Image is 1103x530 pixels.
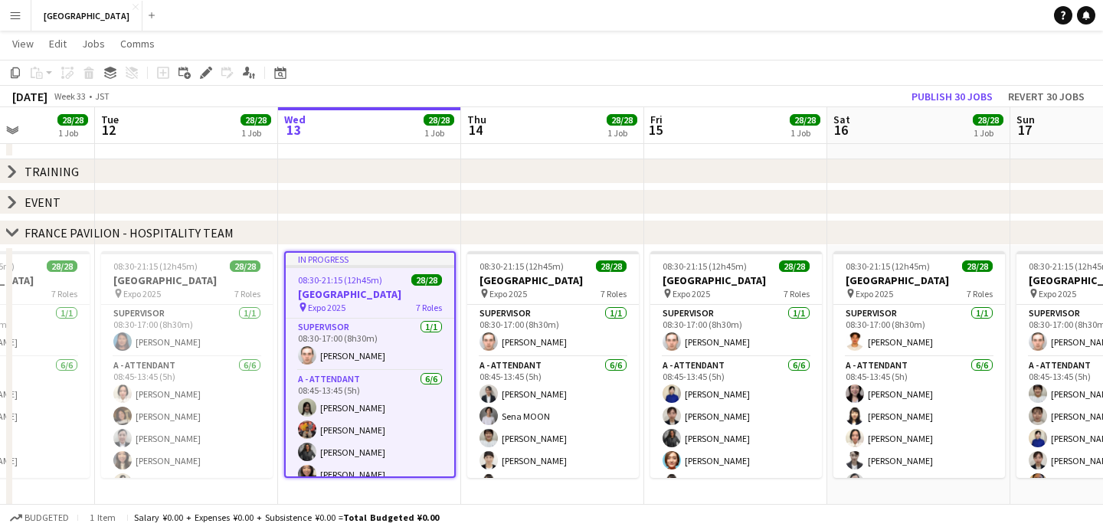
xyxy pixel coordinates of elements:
app-job-card: 08:30-21:15 (12h45m)28/28[GEOGRAPHIC_DATA] Expo 20257 RolesSUPERVISOR1/108:30-17:00 (8h30m)[PERSO... [650,251,822,478]
span: 28/28 [57,114,88,126]
app-job-card: 08:30-21:15 (12h45m)28/28[GEOGRAPHIC_DATA] Expo 20257 RolesSUPERVISOR1/108:30-17:00 (8h30m)[PERSO... [833,251,1005,478]
span: 28/28 [973,114,1003,126]
span: Expo 2025 [123,288,161,299]
div: [DATE] [12,89,47,104]
app-card-role: A - ATTENDANT6/608:45-13:45 (5h)[PERSON_NAME]Sena MOON[PERSON_NAME][PERSON_NAME][PERSON_NAME] [467,357,639,520]
span: 17 [1014,121,1035,139]
div: 1 Job [424,127,453,139]
button: Revert 30 jobs [1002,87,1091,106]
button: Publish 30 jobs [905,87,999,106]
span: Jobs [82,37,105,51]
app-job-card: In progress08:30-21:15 (12h45m)28/28[GEOGRAPHIC_DATA] Expo 20257 RolesSUPERVISOR1/108:30-17:00 (8... [284,251,456,478]
span: 08:30-21:15 (12h45m) [663,260,747,272]
app-card-role: SUPERVISOR1/108:30-17:00 (8h30m)[PERSON_NAME] [286,319,454,371]
h3: [GEOGRAPHIC_DATA] [286,287,454,301]
app-card-role: SUPERVISOR1/108:30-17:00 (8h30m)[PERSON_NAME] [467,305,639,357]
app-card-role: A - ATTENDANT6/608:45-13:45 (5h)[PERSON_NAME][PERSON_NAME][PERSON_NAME][PERSON_NAME][PERSON_NAME] [833,357,1005,520]
span: 28/28 [230,260,260,272]
span: 7 Roles [416,302,442,313]
span: 28/28 [47,260,77,272]
span: 15 [648,121,663,139]
span: 08:30-21:15 (12h45m) [846,260,930,272]
span: Budgeted [25,512,69,523]
div: 1 Job [58,127,87,139]
app-job-card: 08:30-21:15 (12h45m)28/28[GEOGRAPHIC_DATA] Expo 20257 RolesSUPERVISOR1/108:30-17:00 (8h30m)[PERSO... [101,251,273,478]
div: 1 Job [607,127,637,139]
app-card-role: A - ATTENDANT6/608:45-13:45 (5h)[PERSON_NAME][PERSON_NAME][PERSON_NAME][PERSON_NAME][PERSON_NAME] [101,357,273,520]
span: 28/28 [962,260,993,272]
span: 28/28 [596,260,627,272]
span: 13 [282,121,306,139]
span: 08:30-21:15 (12h45m) [298,274,382,286]
span: Expo 2025 [673,288,710,299]
h3: [GEOGRAPHIC_DATA] [101,273,273,287]
span: 14 [465,121,486,139]
span: 7 Roles [51,288,77,299]
span: Expo 2025 [1039,288,1076,299]
button: Budgeted [8,509,71,526]
span: 28/28 [607,114,637,126]
span: View [12,37,34,51]
a: Comms [114,34,161,54]
div: In progress [286,253,454,265]
a: Edit [43,34,73,54]
app-card-role: A - ATTENDANT6/608:45-13:45 (5h)[PERSON_NAME][PERSON_NAME][PERSON_NAME][PERSON_NAME][PERSON_NAME] [650,357,822,520]
span: 7 Roles [784,288,810,299]
span: 7 Roles [234,288,260,299]
span: 1 item [84,512,121,523]
span: Week 33 [51,90,89,102]
span: 28/28 [779,260,810,272]
span: 28/28 [241,114,271,126]
div: 1 Job [241,127,270,139]
a: Jobs [76,34,111,54]
div: FRANCE PAVILION - HOSPITALITY TEAM [25,225,234,240]
span: Sat [833,113,850,126]
div: JST [95,90,110,102]
div: EVENT [25,195,61,210]
h3: [GEOGRAPHIC_DATA] [650,273,822,287]
span: Comms [120,37,155,51]
app-card-role: SUPERVISOR1/108:30-17:00 (8h30m)[PERSON_NAME] [650,305,822,357]
app-card-role: SUPERVISOR1/108:30-17:00 (8h30m)[PERSON_NAME] [833,305,1005,357]
span: 28/28 [424,114,454,126]
span: Sun [1016,113,1035,126]
span: Wed [284,113,306,126]
span: 16 [831,121,850,139]
span: 7 Roles [967,288,993,299]
button: [GEOGRAPHIC_DATA] [31,1,142,31]
app-card-role: SUPERVISOR1/108:30-17:00 (8h30m)[PERSON_NAME] [101,305,273,357]
span: 7 Roles [601,288,627,299]
h3: [GEOGRAPHIC_DATA] [833,273,1005,287]
span: Expo 2025 [308,302,345,313]
span: 28/28 [790,114,820,126]
span: 12 [99,121,119,139]
div: 1 Job [974,127,1003,139]
span: Fri [650,113,663,126]
span: Expo 2025 [489,288,527,299]
span: Tue [101,113,119,126]
span: 28/28 [411,274,442,286]
span: Expo 2025 [856,288,893,299]
span: 08:30-21:15 (12h45m) [479,260,564,272]
app-job-card: 08:30-21:15 (12h45m)28/28[GEOGRAPHIC_DATA] Expo 20257 RolesSUPERVISOR1/108:30-17:00 (8h30m)[PERSO... [467,251,639,478]
a: View [6,34,40,54]
div: TRAINING [25,164,79,179]
span: 08:30-21:15 (12h45m) [113,260,198,272]
div: 1 Job [790,127,820,139]
h3: [GEOGRAPHIC_DATA] [467,273,639,287]
span: Thu [467,113,486,126]
span: Total Budgeted ¥0.00 [343,512,439,523]
div: Salary ¥0.00 + Expenses ¥0.00 + Subsistence ¥0.00 = [134,512,439,523]
span: Edit [49,37,67,51]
